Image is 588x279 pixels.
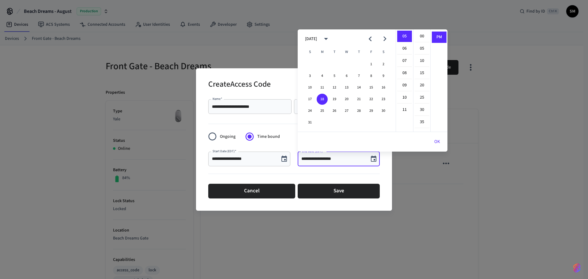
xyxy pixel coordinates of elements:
[378,105,389,116] button: 30
[213,96,222,101] label: Name
[415,92,429,104] li: 25 minutes
[397,80,412,91] li: 9 hours
[430,29,447,132] ul: Select meridiem
[366,94,377,105] button: 22
[367,153,380,165] button: Choose date, selected date is Aug 18, 2025
[329,82,340,93] button: 12
[397,31,412,42] li: 5 hours
[341,46,352,58] span: Wednesday
[317,105,328,116] button: 25
[329,94,340,105] button: 19
[329,105,340,116] button: 26
[415,116,429,128] li: 35 minutes
[366,82,377,93] button: 15
[353,94,364,105] button: 21
[353,105,364,116] button: 28
[397,55,412,67] li: 7 hours
[396,29,413,132] ul: Select hours
[415,80,429,91] li: 20 minutes
[304,105,315,116] button: 24
[341,105,352,116] button: 27
[366,105,377,116] button: 29
[366,59,377,70] button: 1
[305,36,317,42] div: [DATE]
[208,184,295,198] button: Cancel
[278,153,290,165] button: Choose date, selected date is Aug 18, 2025
[397,92,412,104] li: 10 hours
[329,70,340,81] button: 5
[397,67,412,79] li: 8 hours
[432,32,447,43] li: PM
[378,94,389,105] button: 23
[329,46,340,58] span: Tuesday
[415,129,429,140] li: 40 minutes
[317,94,328,105] button: 18
[304,46,315,58] span: Sunday
[304,94,315,105] button: 17
[317,46,328,58] span: Monday
[304,117,315,128] button: 31
[378,59,389,70] button: 2
[366,70,377,81] button: 8
[397,104,412,115] li: 11 hours
[220,134,236,140] span: Ongoing
[341,82,352,93] button: 13
[353,82,364,93] button: 14
[427,134,447,149] button: OK
[208,76,271,94] h2: Create Access Code
[415,31,429,42] li: 0 minutes
[573,263,581,273] img: SeamLogoGradient.69752ec5.svg
[415,67,429,79] li: 15 minutes
[415,55,429,67] li: 10 minutes
[366,46,377,58] span: Friday
[413,29,430,132] ul: Select minutes
[378,32,392,46] button: Next month
[415,43,429,55] li: 5 minutes
[363,32,377,46] button: Previous month
[304,82,315,93] button: 10
[257,134,280,140] span: Time bound
[317,82,328,93] button: 11
[378,46,389,58] span: Saturday
[319,32,333,46] button: calendar view is open, switch to year view
[304,70,315,81] button: 3
[378,82,389,93] button: 16
[298,184,380,198] button: Save
[378,70,389,81] button: 9
[341,94,352,105] button: 20
[415,104,429,116] li: 30 minutes
[397,43,412,55] li: 6 hours
[353,46,364,58] span: Thursday
[213,149,236,153] label: Start Date (EDT)
[302,149,324,153] label: End Date (EDT)
[353,70,364,81] button: 7
[317,70,328,81] button: 4
[341,70,352,81] button: 6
